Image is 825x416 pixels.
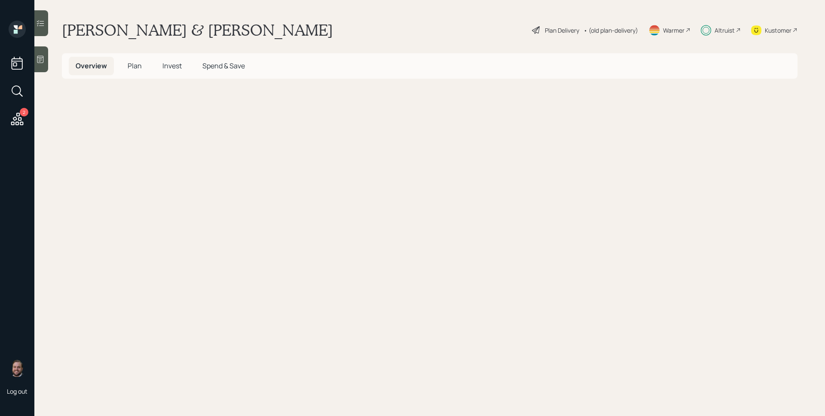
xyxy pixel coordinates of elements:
[162,61,182,70] span: Invest
[202,61,245,70] span: Spend & Save
[765,26,791,35] div: Kustomer
[545,26,579,35] div: Plan Delivery
[76,61,107,70] span: Overview
[663,26,684,35] div: Warmer
[20,108,28,116] div: 2
[9,360,26,377] img: james-distasi-headshot.png
[62,21,333,40] h1: [PERSON_NAME] & [PERSON_NAME]
[715,26,735,35] div: Altruist
[7,387,27,395] div: Log out
[584,26,638,35] div: • (old plan-delivery)
[128,61,142,70] span: Plan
